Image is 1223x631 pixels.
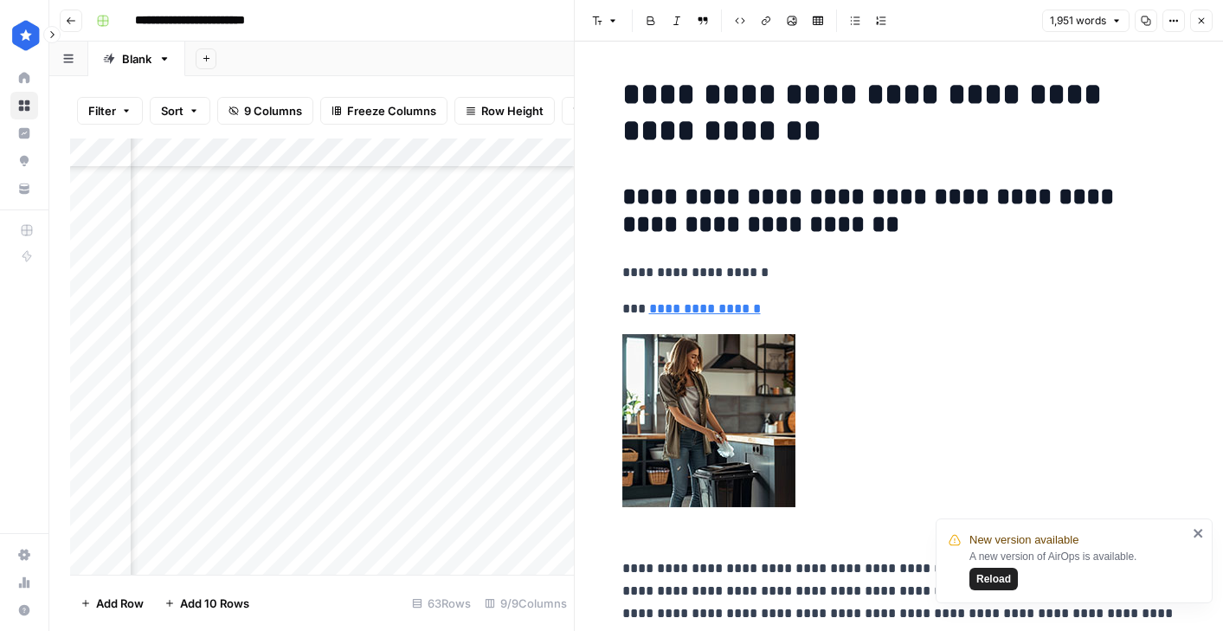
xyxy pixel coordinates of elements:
[96,595,144,612] span: Add Row
[244,102,302,119] span: 9 Columns
[481,102,544,119] span: Row Height
[454,97,555,125] button: Row Height
[347,102,436,119] span: Freeze Columns
[478,589,574,617] div: 9/9 Columns
[154,589,260,617] button: Add 10 Rows
[88,42,185,76] a: Blank
[976,571,1011,587] span: Reload
[10,541,38,569] a: Settings
[77,97,143,125] button: Filter
[10,569,38,596] a: Usage
[70,589,154,617] button: Add Row
[88,102,116,119] span: Filter
[405,589,478,617] div: 63 Rows
[10,14,38,57] button: Workspace: ConsumerAffairs
[122,50,151,68] div: Blank
[320,97,447,125] button: Freeze Columns
[217,97,313,125] button: 9 Columns
[10,147,38,175] a: Opportunities
[161,102,183,119] span: Sort
[1042,10,1130,32] button: 1,951 words
[969,531,1078,549] span: New version available
[10,20,42,51] img: ConsumerAffairs Logo
[10,64,38,92] a: Home
[1193,526,1205,540] button: close
[10,175,38,203] a: Your Data
[10,596,38,624] button: Help + Support
[969,549,1188,590] div: A new version of AirOps is available.
[150,97,210,125] button: Sort
[1050,13,1106,29] span: 1,951 words
[180,595,249,612] span: Add 10 Rows
[969,568,1018,590] button: Reload
[10,119,38,147] a: Insights
[10,92,38,119] a: Browse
